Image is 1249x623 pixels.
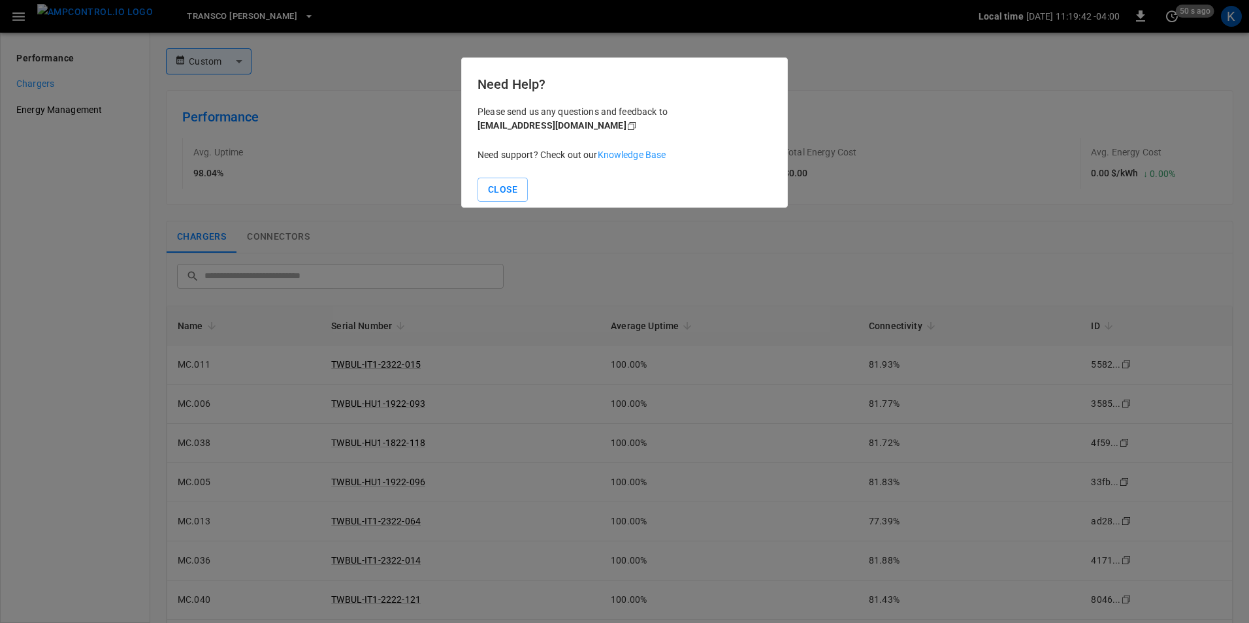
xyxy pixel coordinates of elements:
[478,148,771,162] p: Need support? Check out our
[478,74,771,95] h6: Need Help?
[478,178,528,202] button: Close
[626,119,639,133] div: copy
[478,105,771,133] p: Please send us any questions and feedback to
[478,119,626,133] div: [EMAIL_ADDRESS][DOMAIN_NAME]
[598,150,666,160] a: Knowledge Base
